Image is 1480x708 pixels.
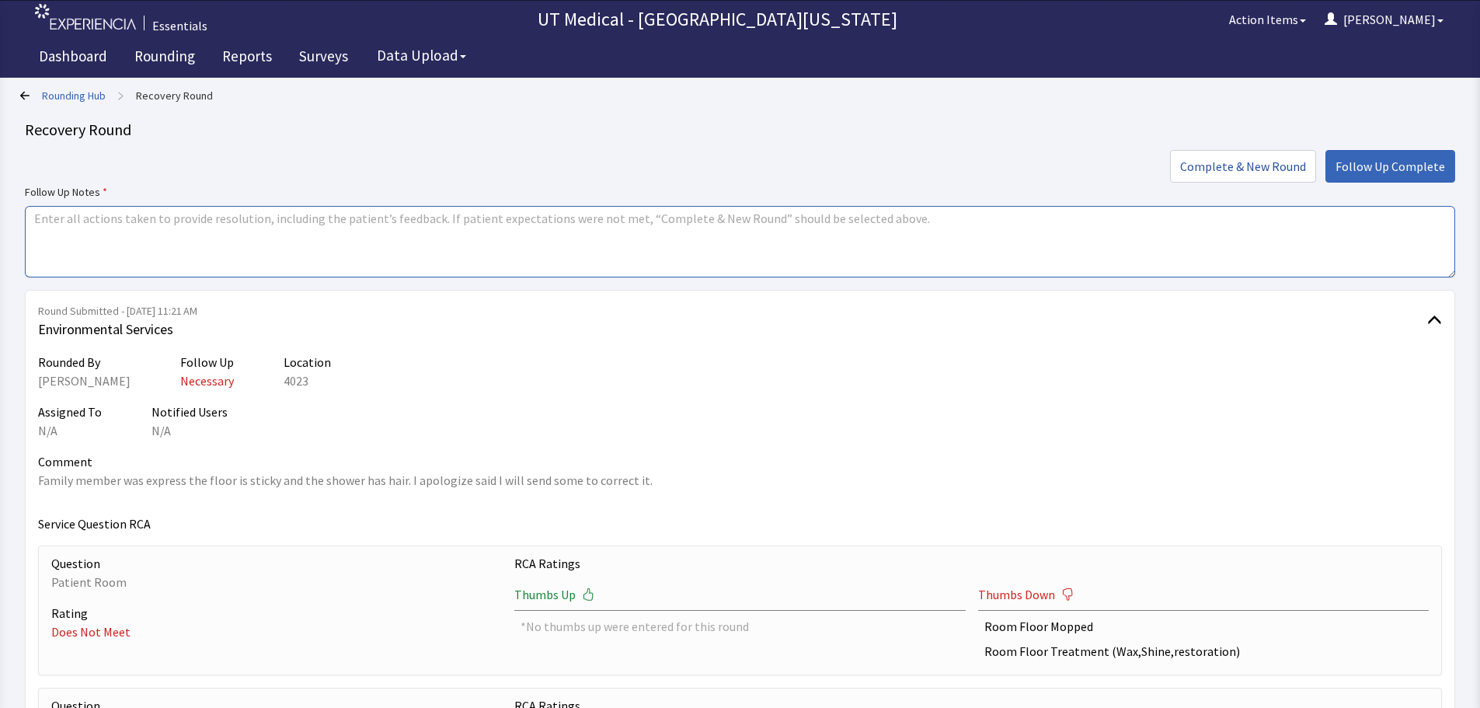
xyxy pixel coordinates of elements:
p: Rounded By [38,353,131,371]
div: Recovery Round [25,119,1455,141]
div: Essentials [152,16,207,35]
a: Recovery Round [136,88,213,103]
button: Follow Up Complete [1325,150,1455,183]
span: Does Not Meet [51,624,131,640]
div: *No thumbs up were entered for this round [521,617,959,636]
button: [PERSON_NAME] [1315,4,1453,35]
span: Patient Room [51,574,127,590]
button: Action Items [1220,4,1315,35]
p: Question [51,554,502,573]
div: [PERSON_NAME] [38,371,131,390]
span: Thumbs Up [514,585,576,604]
p: Rating [51,604,502,623]
button: Data Upload [367,41,475,70]
p: Service Question RCA [38,514,1442,533]
a: Rounding [123,39,207,78]
p: UT Medical - [GEOGRAPHIC_DATA][US_STATE] [215,7,1220,32]
p: Notified Users [151,403,228,421]
div: Room Floor Mopped [984,617,1423,636]
span: > [118,80,124,111]
img: experiencia_logo.png [35,4,136,30]
div: N/A [38,421,102,440]
p: Location [284,353,331,371]
a: Dashboard [27,39,119,78]
span: Complete & New Round [1180,157,1306,176]
p: RCA Ratings [514,554,1429,573]
div: N/A [151,421,228,440]
div: 4023 [284,371,331,390]
a: Rounding Hub [42,88,106,103]
p: Family member was express the floor is sticky and the shower has hair. I apologize said I will se... [38,471,1442,490]
p: Assigned To [38,403,102,421]
a: Reports [211,39,284,78]
span: Environmental Services [38,319,1427,340]
div: Room Floor Treatment (Wax,Shine,restoration) [984,642,1423,661]
span: Follow Up Complete [1335,157,1445,176]
span: Thumbs Down [978,585,1055,604]
p: Follow Up [180,353,234,371]
span: Round Submitted - [DATE] 11:21 AM [38,303,1427,319]
button: Complete & New Round [1170,150,1316,183]
p: Comment [38,452,1442,471]
label: Follow Up Notes [25,183,1455,201]
a: Surveys [287,39,360,78]
p: Necessary [180,371,234,390]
